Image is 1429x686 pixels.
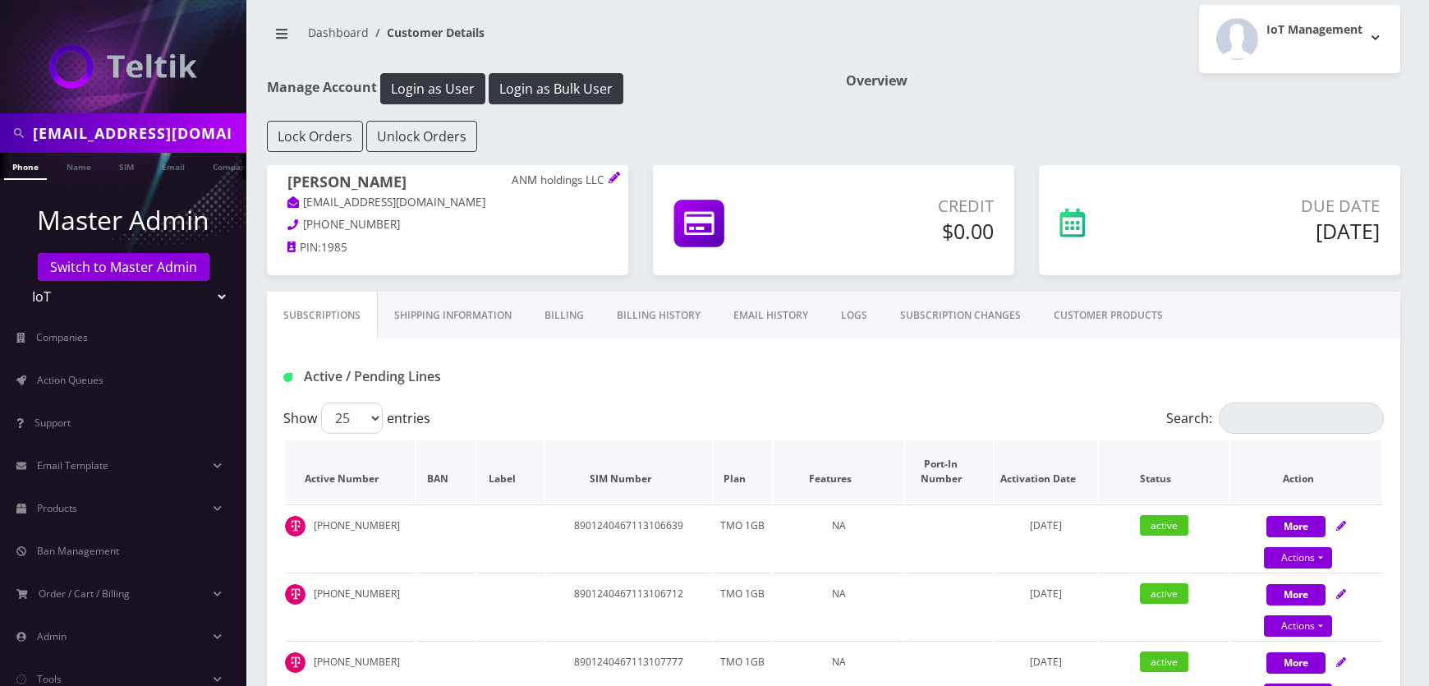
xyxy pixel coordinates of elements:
[287,195,485,211] a: [EMAIL_ADDRESS][DOMAIN_NAME]
[1140,515,1188,536] span: active
[1199,5,1400,73] button: IoT Management
[321,240,347,255] span: 1985
[321,403,383,434] select: Showentries
[267,16,821,62] nav: breadcrumb
[1264,615,1332,637] a: Actions
[308,25,369,40] a: Dashboard
[37,458,108,472] span: Email Template
[1230,440,1382,503] th: Action: activate to sort column ascending
[1030,655,1062,669] span: [DATE]
[416,440,476,503] th: BAN: activate to sort column ascending
[4,153,47,180] a: Phone
[303,217,400,232] span: [PHONE_NUMBER]
[287,240,321,256] a: PIN:
[714,504,773,571] td: TMO 1GB
[49,44,197,89] img: IoT
[1174,194,1380,219] p: Due Date
[283,403,430,434] label: Show entries
[39,587,130,601] span: Order / Cart / Billing
[1264,547,1332,569] a: Actions
[477,440,544,503] th: Label: activate to sort column ascending
[528,292,600,339] a: Billing
[817,219,994,243] h5: $0.00
[714,573,773,639] td: TMO 1GB
[58,153,99,178] a: Name
[774,504,903,571] td: NA
[512,173,608,188] p: ANM holdings LLC
[366,121,477,152] button: Unlock Orders
[817,194,994,219] p: Credit
[884,292,1037,339] a: SUBSCRIPTION CHANGES
[380,73,485,104] button: Login as User
[283,373,292,382] img: Active / Pending Lines
[1266,652,1326,674] button: More
[378,292,528,339] a: Shipping Information
[285,573,415,639] td: [PHONE_NUMBER]
[37,672,62,686] span: Tools
[714,440,773,503] th: Plan: activate to sort column ascending
[905,440,993,503] th: Port-In Number: activate to sort column ascending
[1266,584,1326,605] button: More
[1266,23,1362,37] h2: IoT Management
[774,440,903,503] th: Features: activate to sort column ascending
[267,292,378,339] a: Subscriptions
[283,369,634,384] h1: Active / Pending Lines
[111,153,142,178] a: SIM
[1219,403,1384,434] input: Search:
[1174,219,1380,243] h5: [DATE]
[37,629,67,643] span: Admin
[545,440,712,503] th: SIM Number: activate to sort column ascending
[285,584,306,605] img: t_img.png
[285,652,306,673] img: t_img.png
[267,121,363,152] button: Lock Orders
[1030,587,1062,601] span: [DATE]
[154,153,193,178] a: Email
[995,440,1097,503] th: Activation Date: activate to sort column ascending
[1140,583,1188,604] span: active
[377,78,489,96] a: Login as User
[489,78,623,96] a: Login as Bulk User
[545,573,712,639] td: 8901240467113106712
[825,292,884,339] a: LOGS
[489,73,623,104] button: Login as Bulk User
[1140,651,1188,672] span: active
[285,440,415,503] th: Active Number: activate to sort column ascending
[369,24,485,41] li: Customer Details
[37,501,77,515] span: Products
[38,253,209,281] a: Switch to Master Admin
[774,573,903,639] td: NA
[37,544,119,558] span: Ban Management
[37,373,103,387] span: Action Queues
[285,516,306,536] img: t_img.png
[600,292,717,339] a: Billing History
[285,504,415,571] td: [PHONE_NUMBER]
[267,73,821,104] h1: Manage Account
[717,292,825,339] a: EMAIL HISTORY
[1037,292,1179,339] a: CUSTOMER PRODUCTS
[1266,516,1326,537] button: More
[846,73,1400,89] h1: Overview
[287,173,608,194] h1: [PERSON_NAME]
[33,117,242,149] input: Search in Company
[204,153,260,178] a: Company
[34,416,71,430] span: Support
[36,330,88,344] span: Companies
[1099,440,1229,503] th: Status: activate to sort column ascending
[1166,403,1384,434] label: Search:
[545,504,712,571] td: 8901240467113106639
[1030,518,1062,532] span: [DATE]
